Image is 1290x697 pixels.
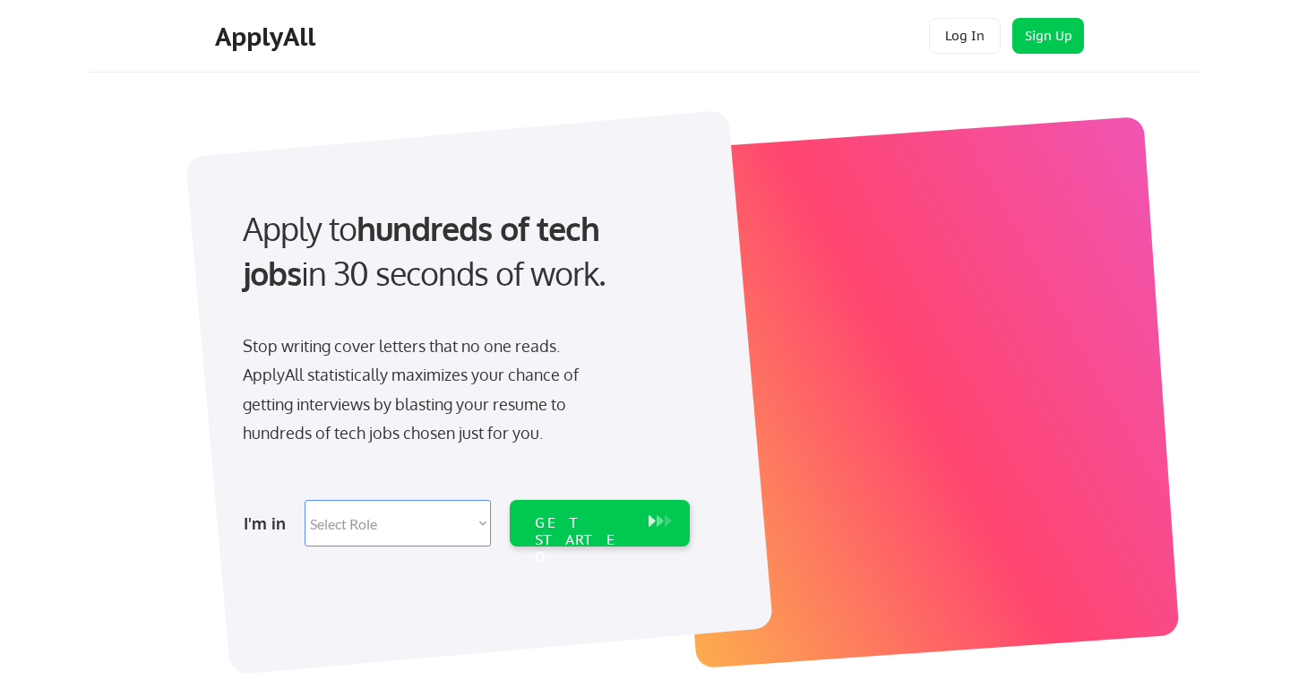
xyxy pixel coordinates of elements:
button: Sign Up [1012,18,1084,54]
div: Apply to in 30 seconds of work. [243,206,683,297]
strong: hundreds of tech jobs [243,208,607,293]
div: Stop writing cover letters that no one reads. ApplyAll statistically maximizes your chance of get... [243,331,611,448]
button: Log In [929,18,1001,54]
div: GET STARTED [535,514,631,566]
div: ApplyAll [215,22,321,52]
div: I'm in [244,509,294,538]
